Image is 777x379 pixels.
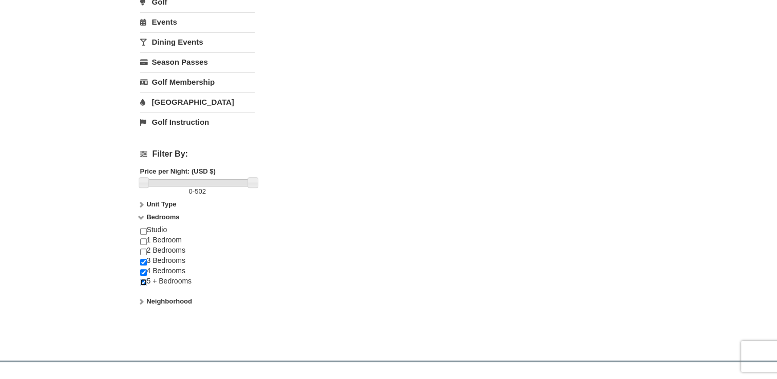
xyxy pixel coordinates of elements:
h4: Filter By: [140,149,255,159]
a: Events [140,12,255,31]
span: 0 [189,187,193,195]
a: Golf Membership [140,72,255,91]
a: Dining Events [140,32,255,51]
strong: Bedrooms [146,213,179,221]
strong: Unit Type [146,200,176,208]
a: [GEOGRAPHIC_DATA] [140,92,255,111]
span: 502 [195,187,206,195]
strong: Neighborhood [146,297,192,305]
strong: Price per Night: (USD $) [140,167,216,175]
a: Season Passes [140,52,255,71]
div: Studio 1 Bedroom 2 Bedrooms 3 Bedrooms 4 Bedrooms 5 + Bedrooms [140,225,255,296]
a: Golf Instruction [140,112,255,131]
label: - [140,186,255,197]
